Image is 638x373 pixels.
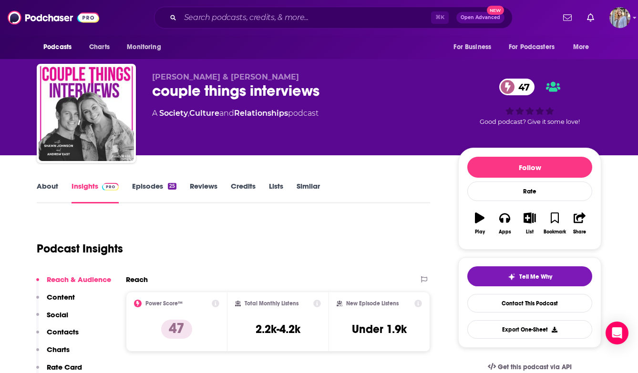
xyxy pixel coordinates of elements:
[37,242,123,256] h1: Podcast Insights
[47,310,68,319] p: Social
[120,38,173,56] button: open menu
[189,109,219,118] a: Culture
[168,183,176,190] div: 25
[154,7,513,29] div: Search podcasts, credits, & more...
[606,322,628,344] div: Open Intercom Messenger
[609,7,630,28] span: Logged in as JFMuntsinger
[498,363,572,371] span: Get this podcast via API
[509,40,555,54] span: For Podcasters
[72,181,119,203] a: InsightsPodchaser Pro
[508,273,515,281] img: tell me why sparkle
[180,10,431,25] input: Search podcasts, credits, & more...
[188,109,189,118] span: ,
[161,320,192,339] p: 47
[467,206,492,241] button: Play
[256,322,300,336] h3: 2.2k-4.2k
[127,40,161,54] span: Monitoring
[503,38,568,56] button: open menu
[458,72,601,131] div: 47Good podcast? Give it some love!
[352,322,407,336] h3: Under 1.9k
[102,183,119,191] img: Podchaser Pro
[36,292,75,310] button: Content
[231,181,256,203] a: Credits
[475,229,485,235] div: Play
[159,109,188,118] a: Society
[559,10,576,26] a: Show notifications dropdown
[152,72,299,81] span: [PERSON_NAME] & [PERSON_NAME]
[609,7,630,28] img: User Profile
[39,66,134,161] img: couple things interviews
[47,275,111,284] p: Reach & Audience
[609,7,630,28] button: Show profile menu
[132,181,176,203] a: Episodes25
[487,6,504,15] span: New
[245,300,298,307] h2: Total Monthly Listens
[431,11,449,24] span: ⌘ K
[8,9,99,27] img: Podchaser - Follow, Share and Rate Podcasts
[37,38,84,56] button: open menu
[36,275,111,292] button: Reach & Audience
[269,181,283,203] a: Lists
[480,118,580,125] span: Good podcast? Give it some love!
[517,206,542,241] button: List
[544,229,566,235] div: Bookmark
[190,181,217,203] a: Reviews
[567,206,592,241] button: Share
[126,275,148,284] h2: Reach
[152,108,319,119] div: A podcast
[456,12,504,23] button: Open AdvancedNew
[461,15,500,20] span: Open Advanced
[234,109,288,118] a: Relationships
[447,38,503,56] button: open menu
[526,229,534,235] div: List
[467,181,592,201] div: Rate
[36,310,68,328] button: Social
[566,38,601,56] button: open menu
[492,206,517,241] button: Apps
[219,109,234,118] span: and
[519,273,552,281] span: Tell Me Why
[145,300,183,307] h2: Power Score™
[36,327,79,345] button: Contacts
[37,181,58,203] a: About
[467,320,592,339] button: Export One-Sheet
[297,181,320,203] a: Similar
[573,40,589,54] span: More
[573,229,586,235] div: Share
[467,266,592,286] button: tell me why sparkleTell Me Why
[43,40,72,54] span: Podcasts
[499,229,511,235] div: Apps
[467,157,592,178] button: Follow
[89,40,110,54] span: Charts
[47,345,70,354] p: Charts
[499,79,535,95] a: 47
[453,40,491,54] span: For Business
[509,79,535,95] span: 47
[467,294,592,313] a: Contact This Podcast
[83,38,115,56] a: Charts
[47,363,82,372] p: Rate Card
[346,300,399,307] h2: New Episode Listens
[542,206,567,241] button: Bookmark
[47,292,75,302] p: Content
[583,10,598,26] a: Show notifications dropdown
[47,327,79,336] p: Contacts
[36,345,70,363] button: Charts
